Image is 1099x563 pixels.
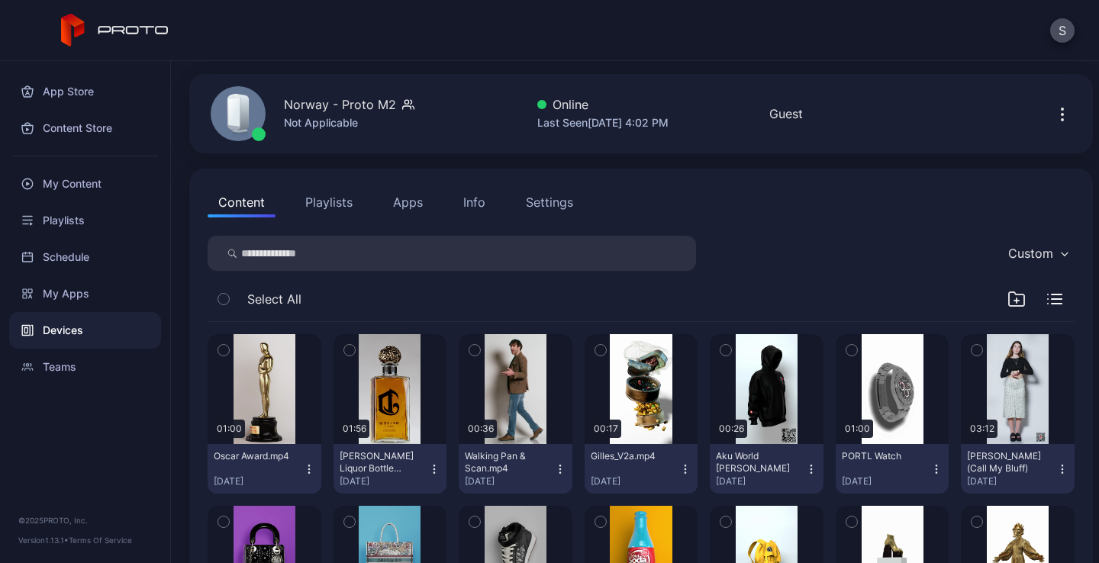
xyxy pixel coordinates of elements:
[69,536,132,545] a: Terms Of Service
[9,73,161,110] a: App Store
[967,450,1051,475] div: Isabel Dumaa (Call My Bluff)
[295,187,363,217] button: Playlists
[9,275,161,312] a: My Apps
[340,475,429,487] div: [DATE]
[836,444,949,494] button: PORTL Watch[DATE]
[537,95,669,114] div: Online
[214,450,298,462] div: Oscar Award.mp4
[9,166,161,202] a: My Content
[284,114,414,132] div: Not Applicable
[537,114,669,132] div: Last Seen [DATE] 4:02 PM
[710,444,823,494] button: Aku World [PERSON_NAME][DATE]
[591,450,675,462] div: Gilles_V2a.mp4
[9,202,161,239] a: Playlists
[465,450,549,475] div: Walking Pan & Scan.mp4
[334,444,447,494] button: [PERSON_NAME] Liquor Bottle Spinning[DATE]
[515,187,584,217] button: Settings
[382,187,433,217] button: Apps
[1050,18,1075,43] button: S
[465,475,554,487] div: [DATE]
[9,239,161,275] a: Schedule
[214,475,303,487] div: [DATE]
[967,475,1056,487] div: [DATE]
[284,95,396,114] div: Norway - Proto M2
[1001,236,1075,271] button: Custom
[18,536,69,545] span: Version 1.13.1 •
[716,450,800,475] div: Aku World Aleali May Hoodie
[1008,246,1053,261] div: Custom
[453,187,496,217] button: Info
[526,193,573,211] div: Settings
[591,475,680,487] div: [DATE]
[18,514,152,526] div: © 2025 PROTO, Inc.
[247,290,301,308] span: Select All
[463,193,485,211] div: Info
[9,312,161,349] a: Devices
[961,444,1075,494] button: [PERSON_NAME] (Call My Bluff)[DATE]
[340,450,424,475] div: Deleon Liquor Bottle Spinning
[459,444,572,494] button: Walking Pan & Scan.mp4[DATE]
[208,187,276,217] button: Content
[716,475,805,487] div: [DATE]
[842,450,926,462] div: PORTL Watch
[208,444,321,494] button: Oscar Award.mp4[DATE]
[842,475,931,487] div: [DATE]
[9,110,161,146] a: Content Store
[9,349,161,385] a: Teams
[585,444,698,494] button: Gilles_V2a.mp4[DATE]
[769,105,803,123] div: Guest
